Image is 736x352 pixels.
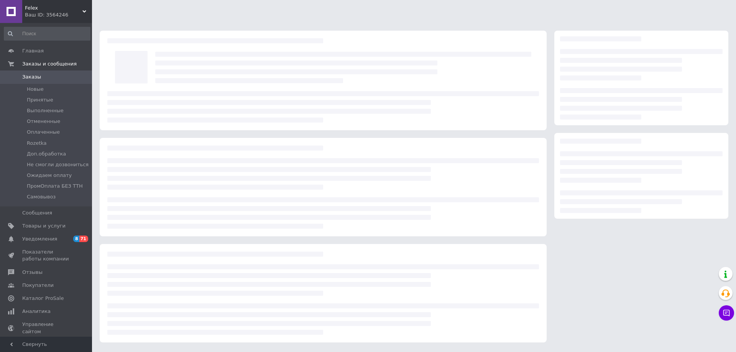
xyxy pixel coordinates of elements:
span: ПромОплата БЕЗ ТТН [27,183,83,190]
span: Товары и услуги [22,223,66,229]
span: Уведомления [22,236,57,242]
span: Новые [27,86,44,93]
span: Выполненные [27,107,64,114]
span: Показатели работы компании [22,249,71,262]
span: Ожидаем оплату [27,172,72,179]
span: Самовывоз [27,193,56,200]
span: Отмененные [27,118,60,125]
span: Оплаченные [27,129,60,136]
span: 8 [73,236,79,242]
span: Принятые [27,97,53,103]
span: Каталог ProSale [22,295,64,302]
span: Главная [22,47,44,54]
span: Управление сайтом [22,321,71,335]
span: Сообщения [22,210,52,216]
span: Felex [25,5,82,11]
span: Покупатели [22,282,54,289]
span: Отзывы [22,269,43,276]
div: Ваш ID: 3564246 [25,11,92,18]
span: Заказы и сообщения [22,61,77,67]
span: 71 [79,236,88,242]
span: Rozetka [27,140,47,147]
span: Заказы [22,74,41,80]
span: Не смогли дозвониться [27,161,89,168]
span: Доп.обработка [27,151,66,157]
span: Аналитика [22,308,51,315]
button: Чат с покупателем [719,305,734,321]
input: Поиск [4,27,90,41]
